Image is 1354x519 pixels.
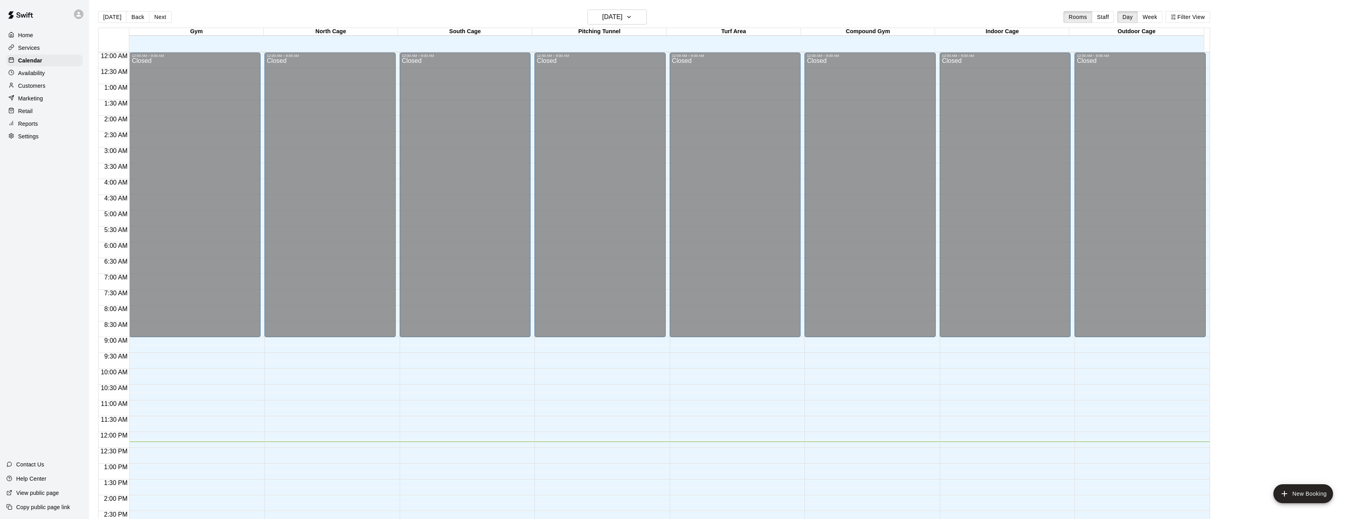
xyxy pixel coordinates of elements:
div: North Cage [264,28,398,36]
span: 12:00 AM [99,53,130,59]
div: 12:00 AM – 9:00 AM: Closed [940,53,1071,337]
a: Availability [6,67,83,79]
span: 9:00 AM [102,337,130,344]
a: Reports [6,118,83,130]
span: 10:00 AM [99,369,130,376]
span: 4:00 AM [102,179,130,186]
span: 2:00 AM [102,116,130,123]
span: 11:30 AM [99,416,130,423]
div: Closed [807,58,933,340]
span: 9:30 AM [102,353,130,360]
span: 7:00 AM [102,274,130,281]
div: Closed [1077,58,1203,340]
div: 12:00 AM – 9:00 AM [537,54,663,58]
div: 12:00 AM – 9:00 AM: Closed [400,53,531,337]
button: [DATE] [98,11,127,23]
a: Retail [6,105,83,117]
span: 10:30 AM [99,385,130,391]
p: Customers [18,82,45,90]
button: Back [126,11,149,23]
span: 2:30 AM [102,132,130,138]
div: 12:00 AM – 9:00 AM [132,54,258,58]
button: Filter View [1165,11,1210,23]
div: 12:00 AM – 9:00 AM: Closed [670,53,801,337]
p: View public page [16,489,59,497]
div: Closed [402,58,529,340]
a: Home [6,29,83,41]
a: Settings [6,130,83,142]
div: Pitching Tunnel [532,28,667,36]
span: 5:00 AM [102,211,130,217]
p: Contact Us [16,460,44,468]
p: Availability [18,69,45,77]
span: 12:00 PM [98,432,129,439]
div: Gym [129,28,264,36]
a: Calendar [6,55,83,66]
span: 3:30 AM [102,163,130,170]
button: Day [1117,11,1138,23]
p: Reports [18,120,38,128]
button: Week [1137,11,1162,23]
div: 12:00 AM – 9:00 AM [402,54,529,58]
div: 12:00 AM – 9:00 AM: Closed [804,53,936,337]
div: Turf Area [667,28,801,36]
div: 12:00 AM – 9:00 AM [1077,54,1203,58]
div: South Cage [398,28,532,36]
button: Rooms [1063,11,1092,23]
span: 1:30 AM [102,100,130,107]
a: Marketing [6,92,83,104]
span: 7:30 AM [102,290,130,296]
div: 12:00 AM – 9:00 AM [942,54,1069,58]
a: Services [6,42,83,54]
span: 1:00 AM [102,84,130,91]
span: 1:00 PM [102,464,130,470]
span: 2:30 PM [102,511,130,518]
div: Closed [672,58,799,340]
div: 12:00 AM – 9:00 AM [672,54,799,58]
span: 12:30 AM [99,68,130,75]
div: Compound Gym [801,28,935,36]
span: 3:00 AM [102,147,130,154]
span: 12:30 PM [98,448,129,455]
div: 12:00 AM – 9:00 AM: Closed [1075,53,1206,337]
div: Closed [942,58,1069,340]
p: Marketing [18,94,43,102]
div: 12:00 AM – 9:00 AM: Closed [129,53,261,337]
span: 11:00 AM [99,400,130,407]
p: Calendar [18,57,42,64]
button: Staff [1092,11,1114,23]
p: Copy public page link [16,503,70,511]
div: Outdoor Cage [1069,28,1204,36]
span: 8:00 AM [102,306,130,312]
p: Help Center [16,475,46,483]
span: 5:30 AM [102,226,130,233]
div: Closed [537,58,663,340]
p: Services [18,44,40,52]
span: 8:30 AM [102,321,130,328]
div: 12:00 AM – 9:00 AM: Closed [534,53,666,337]
h6: [DATE] [602,11,622,23]
div: Closed [267,58,393,340]
div: Indoor Cage [935,28,1069,36]
span: 6:00 AM [102,242,130,249]
span: 1:30 PM [102,479,130,486]
span: 6:30 AM [102,258,130,265]
p: Settings [18,132,39,140]
div: 12:00 AM – 9:00 AM [807,54,933,58]
span: 4:30 AM [102,195,130,202]
span: 2:00 PM [102,495,130,502]
div: 12:00 AM – 9:00 AM: Closed [264,53,396,337]
div: 12:00 AM – 9:00 AM [267,54,393,58]
button: Next [149,11,171,23]
p: Home [18,31,33,39]
a: Customers [6,80,83,92]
